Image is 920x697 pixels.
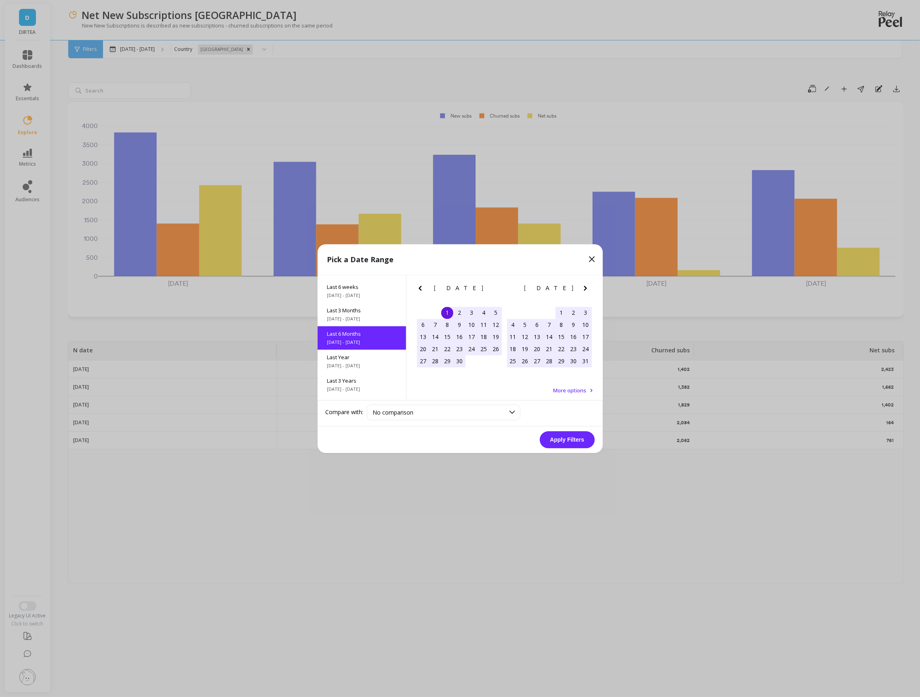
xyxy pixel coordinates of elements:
[491,283,503,296] button: Next Month
[556,343,568,355] div: Choose Thursday, May 22nd, 2025
[490,331,502,343] div: Choose Saturday, April 19th, 2025
[519,319,531,331] div: Choose Monday, May 5th, 2025
[543,319,556,331] div: Choose Wednesday, May 7th, 2025
[453,319,465,331] div: Choose Wednesday, April 9th, 2025
[441,307,453,319] div: Choose Tuesday, April 1st, 2025
[453,331,465,343] div: Choose Wednesday, April 16th, 2025
[478,307,490,319] div: Choose Friday, April 4th, 2025
[581,283,594,296] button: Next Month
[568,307,580,319] div: Choose Friday, May 2nd, 2025
[490,319,502,331] div: Choose Saturday, April 12th, 2025
[507,307,592,367] div: month 2025-05
[465,307,478,319] div: Choose Thursday, April 3rd, 2025
[417,319,429,331] div: Choose Sunday, April 6th, 2025
[519,355,531,367] div: Choose Monday, May 26th, 2025
[453,343,465,355] div: Choose Wednesday, April 23rd, 2025
[519,343,531,355] div: Choose Monday, May 19th, 2025
[478,343,490,355] div: Choose Friday, April 25th, 2025
[429,319,441,331] div: Choose Monday, April 7th, 2025
[556,331,568,343] div: Choose Thursday, May 15th, 2025
[543,355,556,367] div: Choose Wednesday, May 28th, 2025
[327,283,396,291] span: Last 6 weeks
[327,330,396,337] span: Last 6 Months
[453,355,465,367] div: Choose Wednesday, April 30th, 2025
[417,355,429,367] div: Choose Sunday, April 27th, 2025
[543,343,556,355] div: Choose Wednesday, May 21st, 2025
[429,355,441,367] div: Choose Monday, April 28th, 2025
[478,319,490,331] div: Choose Friday, April 11th, 2025
[543,331,556,343] div: Choose Wednesday, May 14th, 2025
[507,319,519,331] div: Choose Sunday, May 4th, 2025
[465,331,478,343] div: Choose Thursday, April 17th, 2025
[580,355,592,367] div: Choose Saturday, May 31st, 2025
[556,307,568,319] div: Choose Thursday, May 1st, 2025
[531,331,543,343] div: Choose Tuesday, May 13th, 2025
[417,343,429,355] div: Choose Sunday, April 20th, 2025
[327,377,396,384] span: Last 3 Years
[556,355,568,367] div: Choose Thursday, May 29th, 2025
[441,355,453,367] div: Choose Tuesday, April 29th, 2025
[490,307,502,319] div: Choose Saturday, April 5th, 2025
[531,343,543,355] div: Choose Tuesday, May 20th, 2025
[373,409,414,416] span: No comparison
[554,387,587,394] span: More options
[580,307,592,319] div: Choose Saturday, May 3rd, 2025
[453,307,465,319] div: Choose Wednesday, April 2nd, 2025
[417,331,429,343] div: Choose Sunday, April 13th, 2025
[327,354,396,361] span: Last Year
[507,355,519,367] div: Choose Sunday, May 25th, 2025
[327,362,396,369] span: [DATE] - [DATE]
[580,319,592,331] div: Choose Saturday, May 10th, 2025
[568,331,580,343] div: Choose Friday, May 16th, 2025
[507,331,519,343] div: Choose Sunday, May 11th, 2025
[327,254,394,265] p: Pick a Date Range
[507,343,519,355] div: Choose Sunday, May 18th, 2025
[505,283,518,296] button: Previous Month
[434,285,484,291] span: [DATE]
[519,331,531,343] div: Choose Monday, May 12th, 2025
[441,319,453,331] div: Choose Tuesday, April 8th, 2025
[490,343,502,355] div: Choose Saturday, April 26th, 2025
[465,319,478,331] div: Choose Thursday, April 10th, 2025
[429,331,441,343] div: Choose Monday, April 14th, 2025
[568,355,580,367] div: Choose Friday, May 30th, 2025
[441,331,453,343] div: Choose Tuesday, April 15th, 2025
[327,386,396,392] span: [DATE] - [DATE]
[326,409,364,417] label: Compare with:
[580,343,592,355] div: Choose Saturday, May 24th, 2025
[327,339,396,345] span: [DATE] - [DATE]
[429,343,441,355] div: Choose Monday, April 21st, 2025
[531,319,543,331] div: Choose Tuesday, May 6th, 2025
[327,292,396,299] span: [DATE] - [DATE]
[540,431,595,448] button: Apply Filters
[327,307,396,314] span: Last 3 Months
[524,285,575,291] span: [DATE]
[556,319,568,331] div: Choose Thursday, May 8th, 2025
[580,331,592,343] div: Choose Saturday, May 17th, 2025
[568,319,580,331] div: Choose Friday, May 9th, 2025
[417,307,502,367] div: month 2025-04
[478,331,490,343] div: Choose Friday, April 18th, 2025
[568,343,580,355] div: Choose Friday, May 23rd, 2025
[415,283,428,296] button: Previous Month
[327,316,396,322] span: [DATE] - [DATE]
[441,343,453,355] div: Choose Tuesday, April 22nd, 2025
[531,355,543,367] div: Choose Tuesday, May 27th, 2025
[465,343,478,355] div: Choose Thursday, April 24th, 2025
